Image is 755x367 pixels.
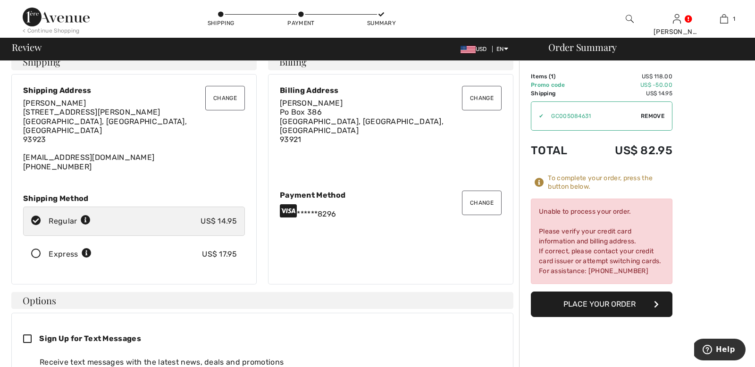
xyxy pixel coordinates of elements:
[654,27,700,37] div: [PERSON_NAME]
[287,19,315,27] div: Payment
[531,72,586,81] td: Items ( )
[531,199,672,284] div: Unable to process your order. Please verify your credit card information and billing address. If ...
[49,249,92,260] div: Express
[280,99,343,108] span: [PERSON_NAME]
[586,72,672,81] td: US$ 118.00
[23,108,187,144] span: [STREET_ADDRESS][PERSON_NAME] [GEOGRAPHIC_DATA], [GEOGRAPHIC_DATA], [GEOGRAPHIC_DATA] 93923
[39,334,141,343] span: Sign Up for Text Messages
[23,86,245,95] div: Shipping Address
[12,42,42,52] span: Review
[201,216,237,227] div: US$ 14.95
[733,15,735,23] span: 1
[673,13,681,25] img: My Info
[694,339,746,362] iframe: Opens a widget where you can find more information
[461,46,491,52] span: USD
[205,86,245,110] button: Change
[537,42,749,52] div: Order Summary
[23,99,86,108] span: [PERSON_NAME]
[23,99,245,171] div: [EMAIL_ADDRESS][DOMAIN_NAME] [PHONE_NUMBER]
[23,194,245,203] div: Shipping Method
[586,89,672,98] td: US$ 14.95
[551,73,554,80] span: 1
[23,8,90,26] img: 1ère Avenue
[23,26,80,35] div: < Continue Shopping
[280,108,444,144] span: Po Box 386 [GEOGRAPHIC_DATA], [GEOGRAPHIC_DATA], [GEOGRAPHIC_DATA] 93921
[673,14,681,23] a: Sign In
[586,81,672,89] td: US$ -50.00
[548,174,672,191] div: To complete your order, press the button below.
[280,86,502,95] div: Billing Address
[531,81,586,89] td: Promo code
[49,216,91,227] div: Regular
[701,13,747,25] a: 1
[496,46,508,52] span: EN
[531,134,586,167] td: Total
[462,191,502,215] button: Change
[461,46,476,53] img: US Dollar
[23,57,60,67] span: Shipping
[641,112,664,120] span: Remove
[720,13,728,25] img: My Bag
[544,102,641,130] input: Promo code
[202,249,237,260] div: US$ 17.95
[280,191,502,200] div: Payment Method
[586,134,672,167] td: US$ 82.95
[11,292,513,309] h4: Options
[462,86,502,110] button: Change
[367,19,395,27] div: Summary
[531,112,544,120] div: ✔
[626,13,634,25] img: search the website
[531,292,672,317] button: Place Your Order
[531,89,586,98] td: Shipping
[279,57,306,67] span: Billing
[207,19,235,27] div: Shipping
